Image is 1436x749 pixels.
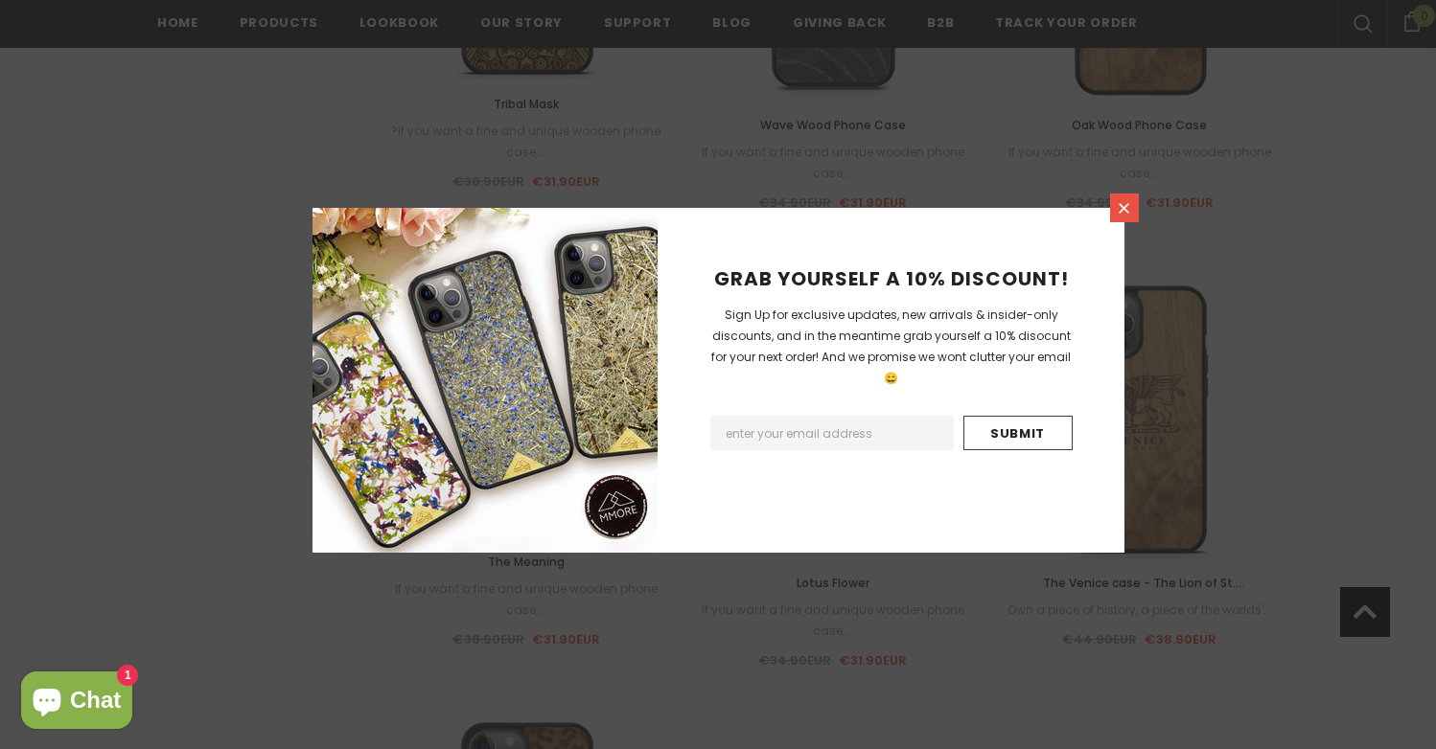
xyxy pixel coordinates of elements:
[714,265,1069,292] span: GRAB YOURSELF A 10% DISCOUNT!
[1110,193,1139,222] a: Close
[15,671,138,734] inbox-online-store-chat: Shopify online store chat
[710,416,954,450] input: Email Address
[711,306,1071,386] span: Sign Up for exclusive updates, new arrivals & insider-only discounts, and in the meantime grab yo...
[963,416,1073,450] input: Submit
